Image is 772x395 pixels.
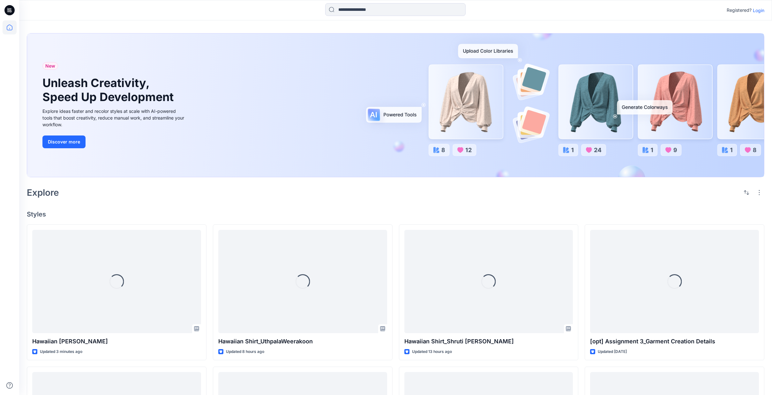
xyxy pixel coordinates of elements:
[27,210,764,218] h4: Styles
[226,348,264,355] p: Updated 8 hours ago
[404,337,573,346] p: Hawaiian Shirt_Shruti [PERSON_NAME]
[727,6,752,14] p: Registered?
[753,7,764,14] p: Login
[218,337,387,346] p: Hawaiian Shirt_UthpalaWeerakoon
[412,348,452,355] p: Updated 13 hours ago
[42,108,186,128] div: Explore ideas faster and recolor styles at scale with AI-powered tools that boost creativity, red...
[598,348,627,355] p: Updated [DATE]
[27,187,59,198] h2: Explore
[42,135,86,148] button: Discover more
[42,76,176,104] h1: Unleash Creativity, Speed Up Development
[32,337,201,346] p: Hawaiian [PERSON_NAME]
[590,337,759,346] p: [opt] Assignment 3_Garment Creation Details
[45,62,55,70] span: New
[42,135,186,148] a: Discover more
[40,348,82,355] p: Updated 3 minutes ago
